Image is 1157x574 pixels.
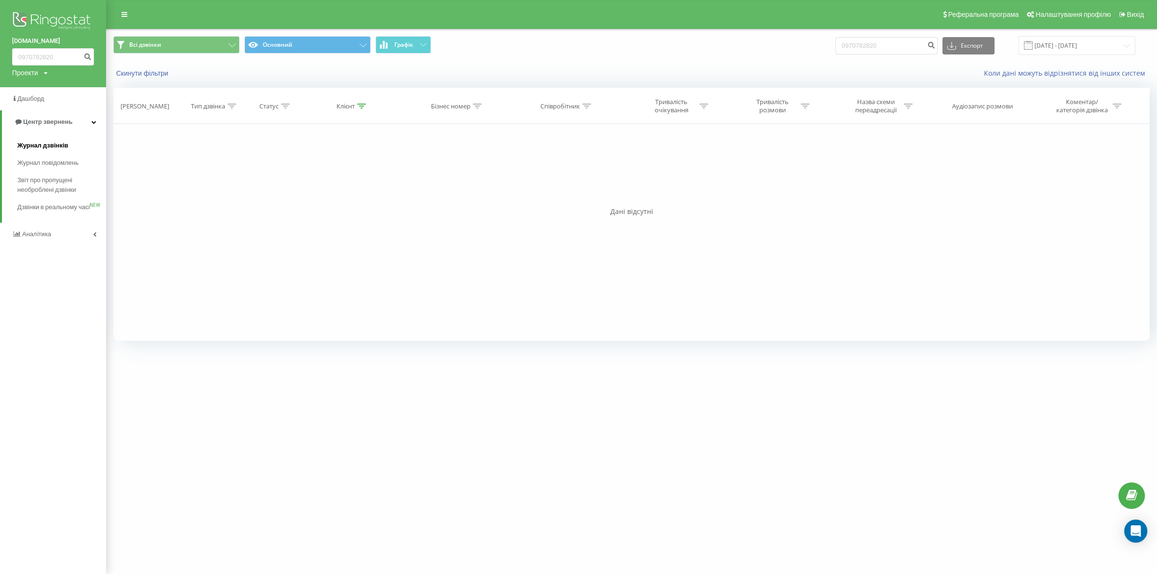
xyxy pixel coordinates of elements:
a: Звіт про пропущені необроблені дзвінки [17,172,106,199]
button: Графік [376,36,431,53]
button: Експорт [942,37,995,54]
a: Коли дані можуть відрізнятися вiд інших систем [984,68,1150,78]
span: Вихід [1127,11,1144,18]
span: Звіт про пропущені необроблені дзвінки [17,175,101,195]
span: Всі дзвінки [129,41,161,49]
span: Журнал повідомлень [17,158,79,168]
div: Тип дзвінка [191,102,225,110]
span: Графік [394,41,413,48]
div: Клієнт [336,102,355,110]
button: Всі дзвінки [113,36,240,53]
span: Аналiтика [22,230,51,238]
button: Скинути фільтри [113,69,173,78]
div: Open Intercom Messenger [1124,520,1147,543]
div: Статус [259,102,279,110]
div: Тривалість розмови [747,98,798,114]
a: Журнал дзвінків [17,137,106,154]
input: Пошук за номером [835,37,938,54]
a: Журнал повідомлень [17,154,106,172]
span: Журнал дзвінків [17,141,68,150]
div: Аудіозапис розмови [952,102,1013,110]
a: [DOMAIN_NAME] [12,36,94,46]
span: Реферальна програма [948,11,1019,18]
span: Центр звернень [23,118,72,125]
div: Назва схеми переадресації [850,98,901,114]
a: Центр звернень [2,110,106,133]
div: Співробітник [540,102,580,110]
span: Дашборд [17,95,44,102]
a: Дзвінки в реальному часіNEW [17,199,106,216]
div: Коментар/категорія дзвінка [1054,98,1110,114]
input: Пошук за номером [12,48,94,66]
button: Основний [244,36,371,53]
div: Тривалість очікування [646,98,697,114]
div: Бізнес номер [431,102,471,110]
span: Налаштування профілю [1036,11,1111,18]
div: Дані відсутні [113,207,1150,216]
img: Ringostat logo [12,10,94,34]
span: Дзвінки в реальному часі [17,202,90,212]
div: [PERSON_NAME] [121,102,169,110]
div: Проекти [12,68,38,78]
